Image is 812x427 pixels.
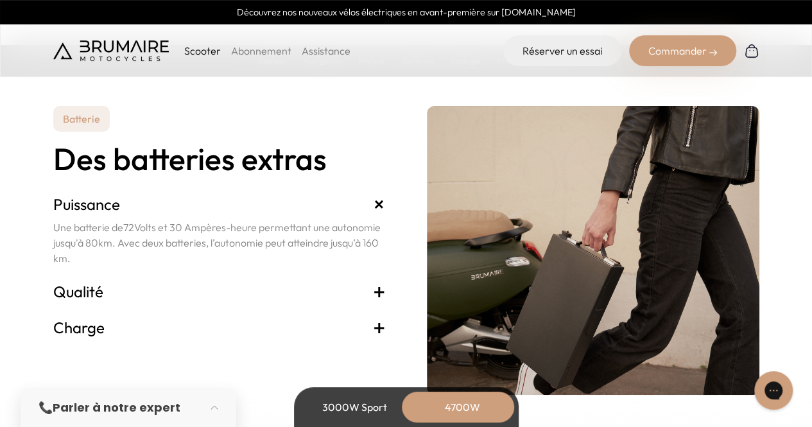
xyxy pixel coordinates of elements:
[748,367,799,414] iframe: Gorgias live chat messenger
[123,221,134,234] span: 72
[373,281,386,302] span: +
[184,43,221,58] p: Scooter
[709,49,717,57] img: right-arrow-2.png
[629,35,736,66] div: Commander
[411,392,514,423] div: 4700W
[744,43,759,58] img: Panier
[53,220,386,266] p: Une batterie de Volts et 30 Ampères-heure permettant une autonomie jusqu'à 80km. Avec deux batter...
[53,142,386,176] h2: Des batteries extras
[427,106,759,395] img: brumaire-batteries.png
[53,281,386,302] h3: Qualité
[503,35,621,66] a: Réserver un essai
[304,392,406,423] div: 3000W Sport
[302,44,350,57] a: Assistance
[53,317,386,338] h3: Charge
[53,40,169,61] img: Brumaire Motocycles
[367,193,391,216] span: +
[53,194,386,214] h3: Puissance
[231,44,291,57] a: Abonnement
[373,317,386,338] span: +
[53,106,110,132] p: Batterie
